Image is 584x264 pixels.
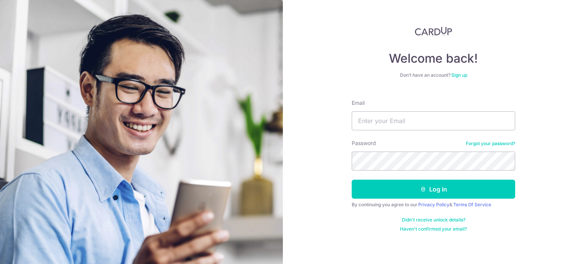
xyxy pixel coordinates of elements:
[352,111,515,130] input: Enter your Email
[352,139,376,147] label: Password
[451,72,467,78] a: Sign up
[352,72,515,78] div: Don’t have an account?
[352,51,515,66] h4: Welcome back!
[418,202,449,207] a: Privacy Policy
[352,202,515,208] div: By continuing you agree to our &
[466,141,515,147] a: Forgot your password?
[352,180,515,199] button: Log in
[400,226,467,232] a: Haven't confirmed your email?
[453,202,491,207] a: Terms Of Service
[415,27,452,36] img: CardUp Logo
[402,217,465,223] a: Didn't receive unlock details?
[352,99,365,107] label: Email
